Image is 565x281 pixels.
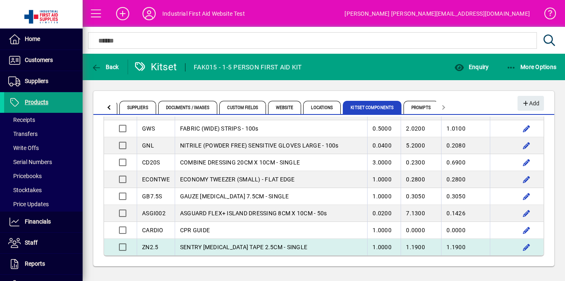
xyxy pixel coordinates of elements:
[142,124,170,133] div: GWS
[219,101,266,114] span: Custom Fields
[142,209,170,217] div: ASGI002
[109,6,136,21] button: Add
[91,64,119,70] span: Back
[401,171,441,188] td: 0.2800
[401,239,441,255] td: 1.1900
[4,212,83,232] a: Financials
[4,169,83,183] a: Pricebooks
[343,101,401,114] span: Kitset Components
[119,101,156,114] span: Suppliers
[158,101,218,114] span: Documents / Images
[175,188,368,205] td: GAUZE [MEDICAL_DATA] 7.5CM - SINGLE
[8,173,42,179] span: Pricebooks
[4,254,83,274] a: Reports
[441,222,490,239] td: 0.0000
[520,207,533,220] button: Edit
[367,239,401,255] td: 1.0000
[4,50,83,71] a: Customers
[4,183,83,197] a: Stocktakes
[518,96,544,111] button: Add
[89,60,121,74] button: Back
[194,61,301,74] div: FAK015 - 1-5 PERSON FIRST AID KIT
[367,120,401,137] td: 0.5000
[8,159,52,165] span: Serial Numbers
[25,99,48,105] span: Products
[454,64,489,70] span: Enquiry
[4,155,83,169] a: Serial Numbers
[4,29,83,50] a: Home
[441,188,490,205] td: 0.3050
[520,173,533,186] button: Edit
[441,137,490,154] td: 0.2080
[538,2,555,29] a: Knowledge Base
[367,137,401,154] td: 0.0400
[520,105,533,118] button: Edit
[142,192,170,200] div: GB7.5S
[520,139,533,152] button: Edit
[401,137,441,154] td: 5.2000
[441,120,490,137] td: 1.0100
[452,60,491,74] button: Enquiry
[4,71,83,92] a: Suppliers
[142,243,170,251] div: ZN2.5
[25,78,48,84] span: Suppliers
[401,222,441,239] td: 0.0000
[4,113,83,127] a: Receipts
[8,145,39,151] span: Write Offs
[367,222,401,239] td: 1.0000
[441,239,490,255] td: 1.1900
[441,154,490,171] td: 0.6900
[136,6,162,21] button: Profile
[303,101,341,114] span: Locations
[142,175,170,183] div: ECONTWE
[401,188,441,205] td: 0.3050
[8,117,35,123] span: Receipts
[4,197,83,211] a: Price Updates
[175,154,368,171] td: COMBINE DRESSING 20CM X 10CM - SINGLE
[8,187,42,193] span: Stocktakes
[520,224,533,237] button: Edit
[520,190,533,203] button: Edit
[268,101,301,114] span: Website
[367,205,401,222] td: 0.0200
[142,158,170,167] div: CD20S
[344,7,530,20] div: [PERSON_NAME] [PERSON_NAME][EMAIL_ADDRESS][DOMAIN_NAME]
[175,171,368,188] td: ECONOMY TWEEZER (SMALL) - FLAT EDGE
[175,239,368,255] td: SENTRY [MEDICAL_DATA] TAPE 2.5CM - SINGLE
[142,141,170,150] div: GNL
[520,122,533,135] button: Edit
[520,241,533,254] button: Edit
[520,156,533,169] button: Edit
[4,127,83,141] a: Transfers
[506,64,557,70] span: More Options
[134,60,177,74] div: Kitset
[367,154,401,171] td: 3.0000
[401,154,441,171] td: 0.2300
[25,218,51,225] span: Financials
[25,36,40,42] span: Home
[142,226,170,234] div: CARDIO
[441,171,490,188] td: 0.2800
[162,7,245,20] div: Industrial First Aid Website Test
[4,233,83,253] a: Staff
[83,60,128,74] app-page-header-button: Back
[367,171,401,188] td: 1.0000
[175,222,368,239] td: CPR GUIDE
[441,205,490,222] td: 0.1426
[401,120,441,137] td: 2.0200
[175,137,368,154] td: NITRILE (POWDER FREE) SENSITIVE GLOVES LARGE - 100s
[175,205,368,222] td: ASGUARD FLEX+ ISLAND DRESSING 8CM X 10CM - 50s
[4,141,83,155] a: Write Offs
[522,97,539,110] span: Add
[504,60,559,74] button: More Options
[8,201,49,207] span: Price Updates
[25,239,38,246] span: Staff
[25,260,45,267] span: Reports
[401,205,441,222] td: 7.1300
[8,131,38,137] span: Transfers
[367,188,401,205] td: 1.0000
[25,57,53,63] span: Customers
[175,120,368,137] td: FABRIC (WIDE) STRIPS - 100s
[404,101,439,114] span: Prompts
